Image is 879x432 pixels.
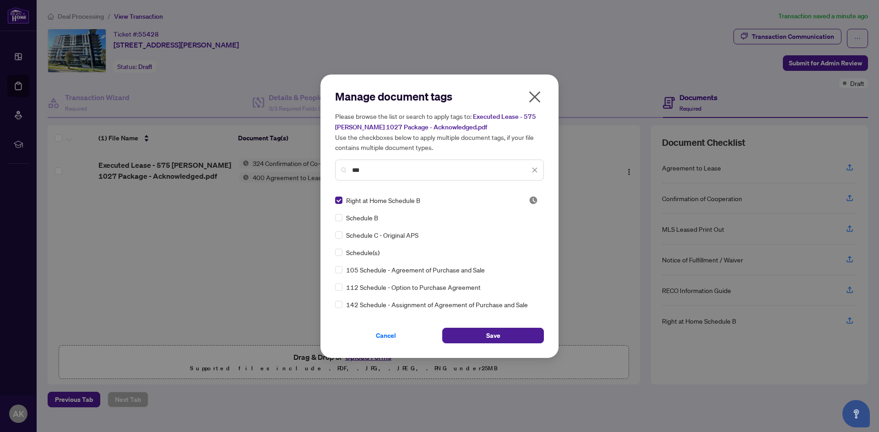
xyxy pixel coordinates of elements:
h2: Manage document tags [335,89,544,104]
span: 112 Schedule - Option to Purchase Agreement [346,282,481,292]
span: close [527,90,542,104]
span: Schedule(s) [346,247,380,257]
button: Cancel [335,328,437,343]
span: Save [486,328,500,343]
span: Cancel [376,328,396,343]
span: 105 Schedule - Agreement of Purchase and Sale [346,265,485,275]
button: Save [442,328,544,343]
h5: Please browse the list or search to apply tags to: Use the checkboxes below to apply multiple doc... [335,111,544,152]
button: Open asap [842,400,870,427]
span: Schedule B [346,213,378,223]
span: close [532,167,538,173]
img: status [529,196,538,205]
span: 142 Schedule - Assignment of Agreement of Purchase and Sale [346,299,528,309]
span: Schedule C - Original APS [346,230,418,240]
span: Right at Home Schedule B [346,195,420,205]
span: Executed Lease - 575 [PERSON_NAME] 1027 Package - Acknowledged.pdf [335,112,536,131]
span: Pending Review [529,196,538,205]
